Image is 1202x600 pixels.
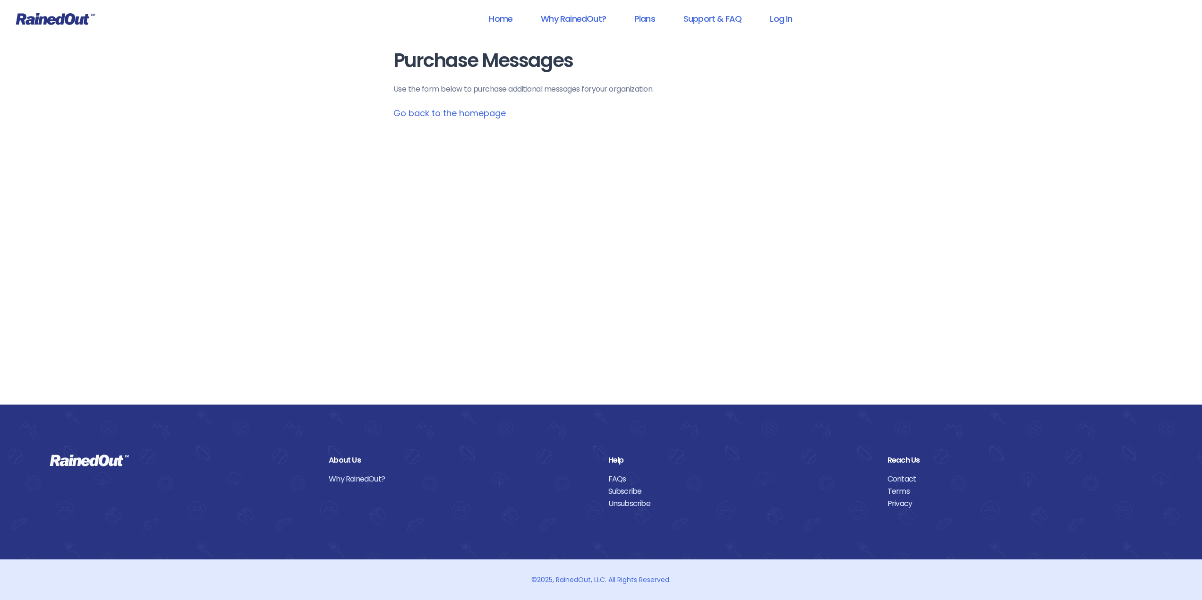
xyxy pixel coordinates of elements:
a: Log In [758,8,804,29]
a: Subscribe [608,485,873,498]
a: Support & FAQ [671,8,754,29]
a: Terms [887,485,1152,498]
a: Unsubscribe [608,498,873,510]
div: About Us [329,454,594,466]
div: Reach Us [887,454,1152,466]
a: Why RainedOut? [329,473,594,485]
p: Use the form below to purchase additional messages for your organization . [393,84,809,95]
a: FAQs [608,473,873,485]
a: Privacy [887,498,1152,510]
a: Contact [887,473,1152,485]
a: Plans [622,8,667,29]
a: Home [477,8,525,29]
div: Help [608,454,873,466]
a: Why RainedOut? [529,8,618,29]
a: Go back to the homepage [393,107,506,119]
h1: Purchase Messages [393,50,809,71]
